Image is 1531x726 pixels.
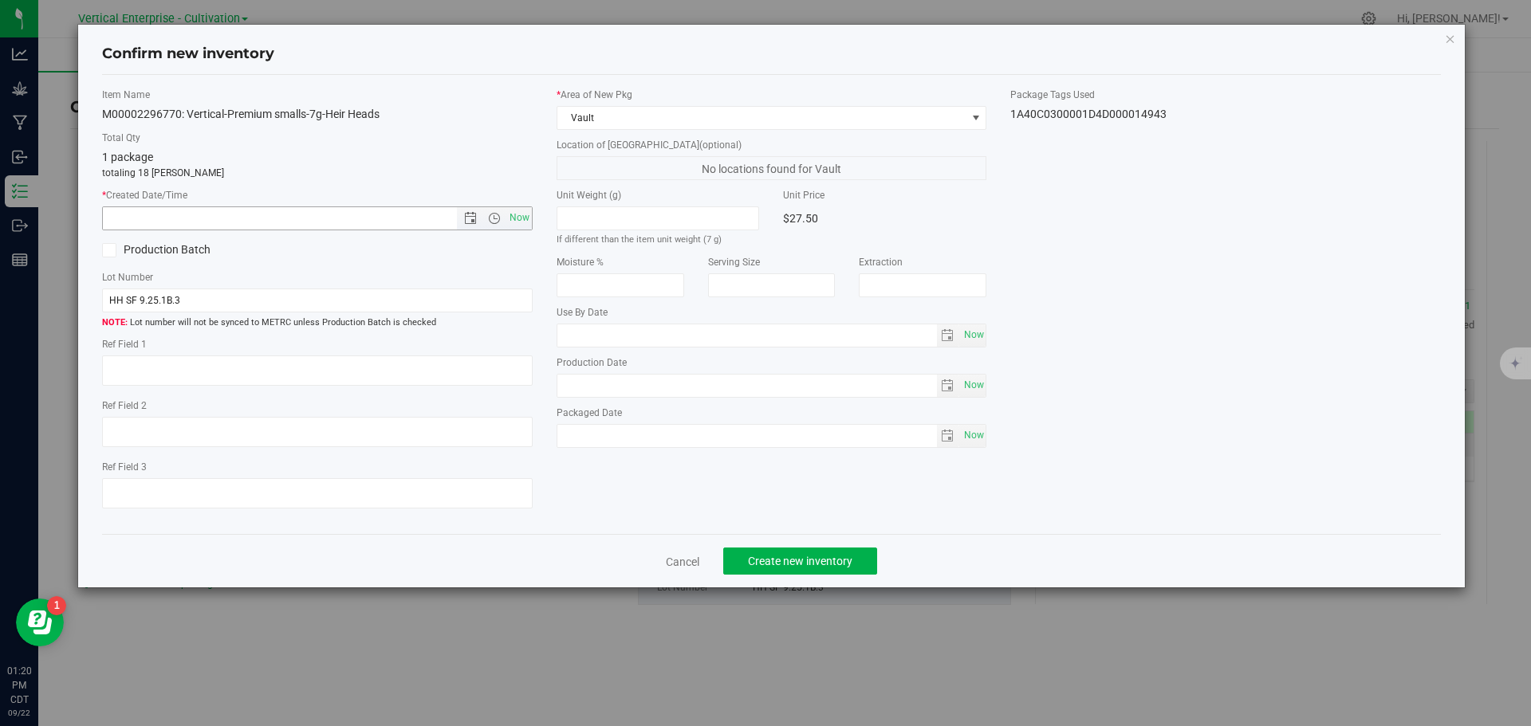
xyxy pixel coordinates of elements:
[937,324,960,347] span: select
[557,234,722,245] small: If different than the item unit weight (7 g)
[748,555,852,567] span: Create new inventory
[937,375,960,397] span: select
[783,206,986,230] div: $27.50
[557,355,987,370] label: Production Date
[557,188,760,202] label: Unit Weight (g)
[102,151,153,163] span: 1 package
[557,88,987,102] label: Area of New Pkg
[457,212,484,225] span: Open the date view
[102,106,533,123] div: M00002296770: Vertical-Premium smalls-7g-Heir Heads
[16,598,64,646] iframe: Resource center
[102,270,533,285] label: Lot Number
[557,305,987,320] label: Use By Date
[47,596,66,615] iframe: Resource center unread badge
[937,425,960,447] span: select
[102,131,533,145] label: Total Qty
[102,88,533,102] label: Item Name
[783,188,986,202] label: Unit Price
[506,206,533,230] span: Set Current date
[708,255,836,269] label: Serving Size
[666,554,699,570] a: Cancel
[699,139,742,151] span: (optional)
[859,255,986,269] label: Extraction
[1010,88,1441,102] label: Package Tags Used
[1010,106,1441,123] div: 1A40C0300001D4D000014943
[102,316,533,330] span: Lot number will not be synced to METRC unless Production Batch is checked
[959,324,986,347] span: select
[102,241,305,258] label: Production Batch
[480,212,507,225] span: Open the time view
[557,156,987,180] span: No locations found for Vault
[960,374,987,397] span: Set Current date
[557,255,684,269] label: Moisture %
[102,188,533,202] label: Created Date/Time
[557,406,987,420] label: Packaged Date
[959,425,986,447] span: select
[102,337,533,351] label: Ref Field 1
[102,44,274,65] h4: Confirm new inventory
[102,166,533,180] p: totaling 18 [PERSON_NAME]
[557,138,987,152] label: Location of [GEOGRAPHIC_DATA]
[102,398,533,413] label: Ref Field 2
[960,324,987,347] span: Set Current date
[723,547,877,575] button: Create new inventory
[557,107,966,129] span: Vault
[960,424,987,447] span: Set Current date
[102,460,533,474] label: Ref Field 3
[959,375,986,397] span: select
